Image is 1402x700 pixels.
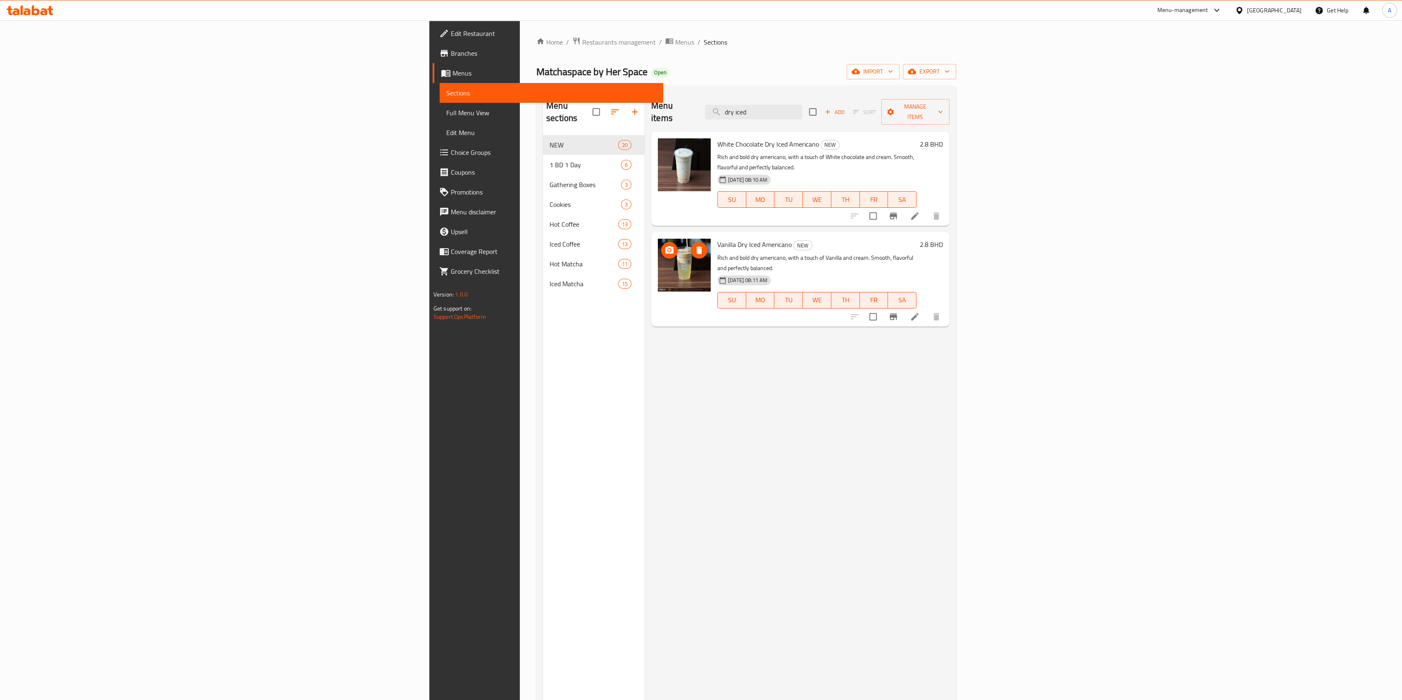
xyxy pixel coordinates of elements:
span: MO [750,194,771,206]
span: Hot Coffee [550,219,618,229]
button: SA [888,191,916,208]
a: Coupons [433,162,664,182]
p: Rich and bold dry americano, with a touch of Vanilla and cream. Smooth, flavorful and perfectly b... [717,253,916,273]
span: WE [806,294,828,306]
span: FR [863,294,885,306]
div: 1 BD 1 Day6 [543,155,645,175]
span: 3 [621,181,631,189]
a: Menus [433,63,664,83]
button: WE [803,292,831,308]
div: [GEOGRAPHIC_DATA] [1247,6,1302,15]
img: Vanilla Dry Iced Americano [658,239,711,292]
button: Add section [625,102,645,122]
button: export [903,64,956,79]
a: Branches [433,43,664,63]
span: Iced Matcha [550,279,618,289]
button: import [847,64,900,79]
span: Hot Matcha [550,259,618,269]
span: Add item [821,106,848,119]
span: Sections [704,37,727,47]
a: Edit Menu [440,123,664,142]
span: Upsell [451,227,657,237]
h6: 2.8 BHD [920,138,943,150]
span: 1 BD 1 Day [550,160,621,170]
button: TU [774,292,803,308]
a: Menu disclaimer [433,202,664,222]
div: Iced Coffee13 [543,234,645,254]
span: Add [824,107,846,117]
h6: 2.8 BHD [920,239,943,250]
span: Select to update [864,207,882,225]
div: items [621,199,631,209]
span: A [1388,6,1391,15]
a: Edit Restaurant [433,24,664,43]
span: TH [835,194,857,206]
li: / [697,37,700,47]
a: Sections [440,83,664,103]
span: Select section [804,103,821,121]
span: Menu disclaimer [451,207,657,217]
span: NEW [794,241,812,250]
span: SA [891,294,913,306]
div: Gathering Boxes3 [543,175,645,195]
span: 1.0.0 [455,289,468,300]
span: NEW [821,140,839,149]
span: Select to update [864,308,882,325]
span: Edit Menu [446,128,657,138]
div: Iced Matcha15 [543,274,645,294]
div: items [618,259,631,269]
span: Iced Coffee [550,239,618,249]
span: 13 [619,240,631,248]
span: Menus [452,68,657,78]
button: upload picture [661,242,678,259]
a: Upsell [433,222,664,242]
button: Add [821,106,848,119]
button: Branch-specific-item [883,206,903,226]
div: NEW [821,140,840,150]
a: Choice Groups [433,142,664,162]
button: MO [746,191,775,208]
nav: Menu sections [543,132,645,297]
span: 3 [621,201,631,209]
span: Grocery Checklist [451,266,657,276]
span: 13 [619,221,631,228]
span: export [909,66,950,77]
span: NEW [550,140,618,150]
a: Edit menu item [910,211,920,221]
span: TU [778,294,800,306]
img: White Chocolate Dry Iced Americano [658,138,711,191]
span: SU [721,294,743,306]
button: MO [746,292,775,308]
div: Cookies3 [543,195,645,214]
span: Vanilla Dry Iced Americano [717,238,792,251]
a: Edit menu item [910,312,920,322]
span: SU [721,194,743,206]
span: 6 [621,161,631,169]
span: White Chocolate Dry Iced Americano [717,138,819,150]
span: Sections [446,88,657,98]
span: Version: [433,289,454,300]
span: Gathering Boxes [550,180,621,190]
button: Manage items [881,99,950,125]
span: 11 [619,260,631,268]
button: TH [831,191,860,208]
span: 15 [619,280,631,288]
span: Cookies [550,199,621,209]
span: Get support on: [433,303,471,314]
span: Coverage Report [451,247,657,256]
button: FR [860,292,888,308]
p: Rich and bold dry americano, with a touch of White chocolate and cream. Smooth, flavorful and per... [717,152,916,173]
div: NEW20 [543,135,645,155]
button: SU [717,191,746,208]
button: FR [860,191,888,208]
a: Promotions [433,182,664,202]
span: Promotions [451,187,657,197]
button: TU [774,191,803,208]
button: delete image [691,242,707,259]
span: Coupons [451,167,657,177]
div: items [618,219,631,229]
a: Support.OpsPlatform [433,311,486,322]
a: Full Menu View [440,103,664,123]
div: Hot Coffee13 [543,214,645,234]
input: search [705,105,802,119]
